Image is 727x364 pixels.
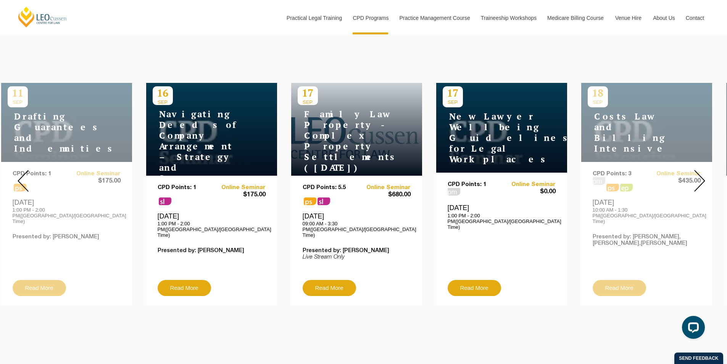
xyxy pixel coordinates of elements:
[159,197,171,205] span: sl
[298,99,318,105] span: SEP
[647,2,680,34] a: About Us
[153,99,173,105] span: SEP
[211,184,266,191] a: Online Seminar
[448,181,502,188] p: CPD Points: 1
[303,221,411,238] p: 09:00 AM - 3:30 PM([GEOGRAPHIC_DATA]/[GEOGRAPHIC_DATA] Time)
[18,170,29,192] img: Prev
[443,111,538,165] h4: New Lawyer Wellbeing Guidelines for Legal Workplaces
[281,2,347,34] a: Practical Legal Training
[153,86,173,99] p: 16
[676,313,708,345] iframe: LiveChat chat widget
[158,184,212,191] p: CPD Points: 1
[694,170,705,192] img: Next
[298,86,318,99] p: 17
[303,212,411,238] div: [DATE]
[17,6,68,28] a: [PERSON_NAME] Centre for Law
[356,191,411,199] span: $680.00
[318,197,330,205] span: sl
[501,181,556,188] a: Online Seminar
[303,254,411,260] p: Live Stream Only
[298,109,393,173] h4: Family Law Property - Complex Property Settlements ([DATE])
[158,221,266,238] p: 1:00 PM - 2:00 PM([GEOGRAPHIC_DATA]/[GEOGRAPHIC_DATA] Time)
[304,197,316,205] span: ps
[475,2,542,34] a: Traineeship Workshops
[303,248,411,254] p: Presented by: [PERSON_NAME]
[448,280,501,296] a: Read More
[303,184,357,191] p: CPD Points: 5.5
[158,248,266,254] p: Presented by: [PERSON_NAME]
[680,2,710,34] a: Contact
[443,99,463,105] span: SEP
[158,212,266,238] div: [DATE]
[356,184,411,191] a: Online Seminar
[448,204,556,230] div: [DATE]
[501,188,556,196] span: $0.00
[158,280,211,296] a: Read More
[448,188,460,196] span: pm
[394,2,475,34] a: Practice Management Course
[609,2,647,34] a: Venue Hire
[443,86,463,99] p: 17
[448,213,556,230] p: 1:00 PM - 2:00 PM([GEOGRAPHIC_DATA]/[GEOGRAPHIC_DATA] Time)
[542,2,609,34] a: Medicare Billing Course
[303,280,356,296] a: Read More
[211,191,266,199] span: $175.00
[153,109,248,184] h4: Navigating Deeds of Company Arrangement – Strategy and Structure
[347,2,393,34] a: CPD Programs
